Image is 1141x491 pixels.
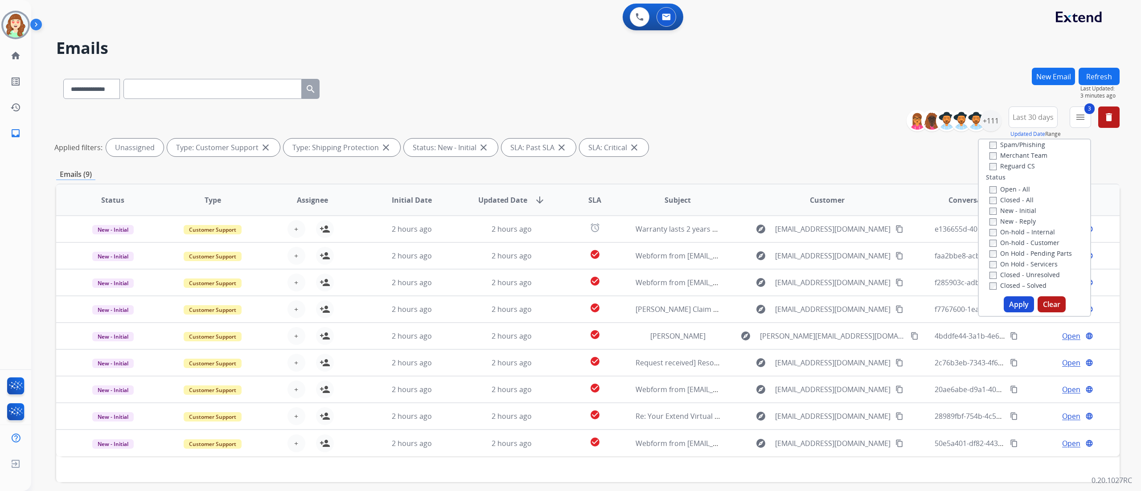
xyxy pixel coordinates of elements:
div: SLA: Past SLA [501,139,576,156]
mat-icon: check_circle [590,437,600,447]
mat-icon: inbox [10,128,21,139]
label: Merchant Team [989,151,1047,160]
span: 2 hours ago [392,251,432,261]
span: Request received] Resolve the issue and log your decision. ͏‌ ͏‌ ͏‌ ͏‌ ͏‌ ͏‌ ͏‌ ͏‌ ͏‌ ͏‌ ͏‌ ͏‌ ͏‌... [636,358,899,368]
span: 2 hours ago [392,304,432,314]
span: 2 hours ago [492,411,532,421]
mat-icon: content_copy [1010,439,1018,447]
span: Open [1062,384,1080,395]
span: 2 hours ago [392,331,432,341]
span: Customer Support [184,332,242,341]
div: Status: New - Initial [404,139,498,156]
span: New - Initial [92,278,134,288]
span: Initial Date [392,195,432,205]
span: Open [1062,411,1080,421]
mat-icon: menu [1075,112,1086,123]
label: On-hold - Customer [989,238,1059,247]
mat-icon: person_add [320,438,330,449]
span: 2 hours ago [492,331,532,341]
span: 2 hours ago [392,358,432,368]
mat-icon: explore [755,304,766,315]
button: Clear [1038,296,1066,312]
mat-icon: explore [755,250,766,261]
mat-icon: language [1085,439,1093,447]
mat-icon: content_copy [1010,332,1018,340]
button: Refresh [1079,68,1120,85]
mat-icon: content_copy [895,225,903,233]
span: Customer Support [184,385,242,395]
span: + [294,438,298,449]
span: New - Initial [92,385,134,395]
button: Updated Date [1010,131,1045,138]
span: 2 hours ago [492,224,532,234]
label: New - Reply [989,217,1036,225]
mat-icon: explore [755,438,766,449]
label: Reguard CS [989,162,1035,170]
span: [EMAIL_ADDRESS][DOMAIN_NAME] [775,438,891,449]
span: New - Initial [92,305,134,315]
span: Webform from [EMAIL_ADDRESS][DOMAIN_NAME] on [DATE] [636,251,837,261]
button: + [287,407,305,425]
span: 2 hours ago [492,358,532,368]
label: Closed – Solved [989,281,1047,290]
div: +111 [980,110,1001,131]
input: On Hold - Pending Parts [989,250,997,258]
label: Status [986,173,1006,182]
span: f285903c-adbb-459c-9b6c-5673ddf914b4 [935,278,1070,287]
span: + [294,357,298,368]
span: [EMAIL_ADDRESS][DOMAIN_NAME] [775,250,891,261]
div: Type: Customer Support [167,139,280,156]
span: + [294,304,298,315]
span: Customer Support [184,225,242,234]
div: Type: Shipping Protection [283,139,400,156]
span: 2 hours ago [492,278,532,287]
mat-icon: content_copy [895,439,903,447]
span: Open [1062,438,1080,449]
mat-icon: check_circle [590,356,600,367]
span: Range [1010,130,1061,138]
span: Type [205,195,221,205]
label: Open - All [989,185,1030,193]
mat-icon: explore [755,224,766,234]
mat-icon: check_circle [590,249,600,260]
mat-icon: content_copy [895,359,903,367]
p: Emails (9) [56,169,95,180]
span: New - Initial [92,439,134,449]
mat-icon: explore [755,411,766,421]
img: avatar [3,12,28,37]
span: 20ae6abe-d9a1-40ad-8bd1-1be5101315ed [935,385,1075,394]
mat-icon: content_copy [895,305,903,313]
input: Spam/Phishing [989,142,997,149]
label: Closed – Merchant Transfer [989,292,1083,300]
label: On Hold - Servicers [989,260,1058,268]
mat-icon: check_circle [590,383,600,393]
span: SLA [588,195,601,205]
mat-icon: explore [755,357,766,368]
mat-icon: language [1085,412,1093,420]
button: 3 [1070,106,1091,128]
mat-icon: person_add [320,331,330,341]
span: [EMAIL_ADDRESS][DOMAIN_NAME] [775,411,891,421]
span: New - Initial [92,359,134,368]
input: New - Initial [989,208,997,215]
span: f7767600-1ea4-4752-881f-d79851473250 [935,304,1069,314]
div: Unassigned [106,139,164,156]
span: + [294,411,298,421]
button: + [287,220,305,238]
span: e136655d-4062-41e3-8311-83594e351dad [935,224,1073,234]
mat-icon: content_copy [895,252,903,260]
input: Closed - Unresolved [989,272,997,279]
span: Customer Support [184,305,242,315]
mat-icon: search [305,84,316,94]
span: + [294,331,298,341]
span: [EMAIL_ADDRESS][DOMAIN_NAME] [775,304,891,315]
label: Closed - Unresolved [989,270,1060,279]
mat-icon: arrow_downward [534,195,545,205]
mat-icon: content_copy [1010,412,1018,420]
span: 4bddfe44-3a1b-4e6e-b5ae-bb625dff33fb [935,331,1069,341]
span: + [294,224,298,234]
mat-icon: close [629,142,640,153]
mat-icon: close [381,142,391,153]
div: SLA: Critical [579,139,648,156]
span: Customer [810,195,845,205]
